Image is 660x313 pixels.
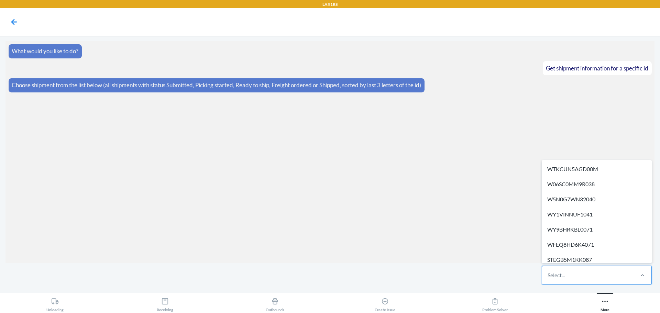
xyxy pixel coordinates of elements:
div: Unloading [46,295,64,312]
p: LAX1RS [322,1,338,8]
div: Problem Solver [482,295,508,312]
button: More [550,293,660,312]
span: Get shipment information for a specific id [546,65,648,72]
div: Receiving [157,295,173,312]
div: W06SC0MM9R038 [543,177,650,192]
div: WTKCUN5AGD00M [543,161,650,177]
div: WY9BHRKBL0071 [543,222,650,237]
div: Create Issue [375,295,395,312]
button: Receiving [110,293,220,312]
p: Choose shipment from the list below (all shipments with status Submitted, Picking started, Ready ... [12,81,421,90]
div: Select... [548,271,565,279]
div: WY1VINNUF1041 [543,207,650,222]
div: W5N0G7WN32040 [543,192,650,207]
div: Outbounds [266,295,284,312]
div: WFEQ8HD6K4071 [543,237,650,252]
p: What would you like to do? [12,47,78,56]
div: STEGB5M1KK087 [543,252,650,267]
button: Create Issue [330,293,440,312]
button: Problem Solver [440,293,550,312]
button: Outbounds [220,293,330,312]
div: More [601,295,609,312]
